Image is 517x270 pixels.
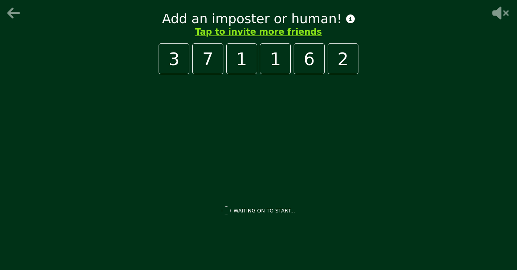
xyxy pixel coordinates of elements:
[234,207,295,214] p: WAITING ON TO START...
[260,43,291,74] div: 1
[192,43,223,74] div: 7
[226,43,257,74] div: 1
[222,206,231,215] img: Waiting player
[162,12,355,26] h1: Add an imposter or human!
[328,43,358,74] div: 2
[294,43,324,74] div: 6
[159,43,189,74] div: 3
[195,26,322,38] button: Tap to invite more friends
